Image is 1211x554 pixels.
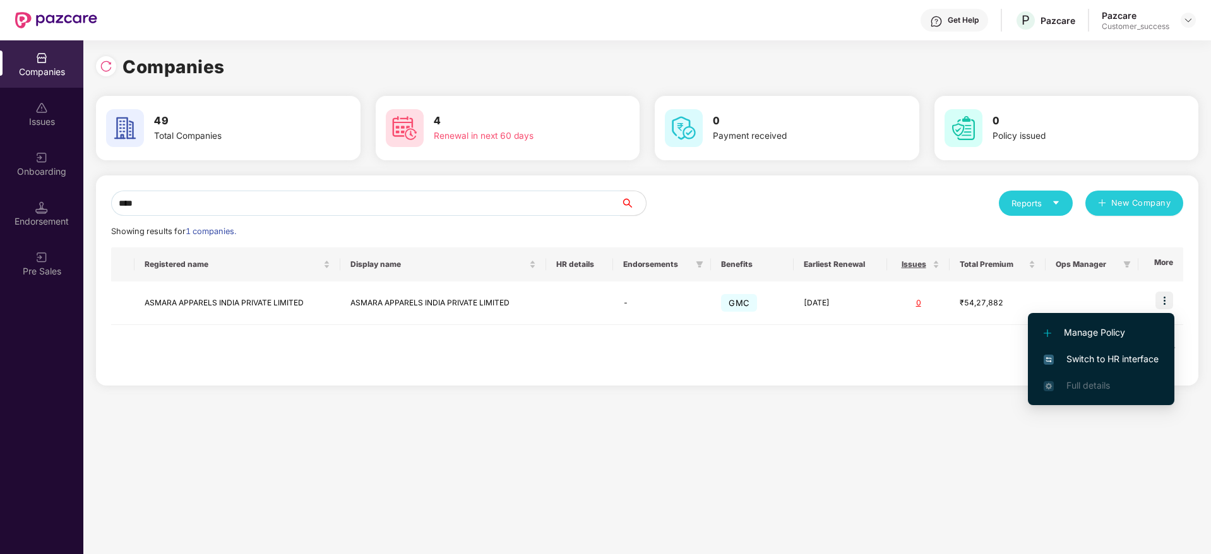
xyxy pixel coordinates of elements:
[948,15,979,25] div: Get Help
[340,247,546,281] th: Display name
[960,259,1026,269] span: Total Premium
[1022,13,1030,28] span: P
[950,247,1046,281] th: Total Premium
[711,247,794,281] th: Benefits
[693,257,706,272] span: filter
[993,113,1152,129] h3: 0
[1121,257,1133,272] span: filter
[1044,329,1051,337] img: svg+xml;base64,PHN2ZyB4bWxucz0iaHR0cDovL3d3dy53My5vcmcvMjAwMC9zdmciIHdpZHRoPSIxMi4yMDEiIGhlaWdodD...
[134,281,340,325] td: ASMARA APPARELS INDIA PRIVATE LIMITED
[713,129,872,143] div: Payment received
[35,102,48,114] img: svg+xml;base64,PHN2ZyBpZD0iSXNzdWVzX2Rpc2FibGVkIiB4bWxucz0iaHR0cDovL3d3dy53My5vcmcvMjAwMC9zdmciIH...
[1155,292,1173,309] img: icon
[1111,197,1171,209] span: New Company
[386,109,424,147] img: svg+xml;base64,PHN2ZyB4bWxucz0iaHR0cDovL3d3dy53My5vcmcvMjAwMC9zdmciIHdpZHRoPSI2MCIgaGVpZ2h0PSI2MC...
[122,53,225,81] h1: Companies
[35,201,48,214] img: svg+xml;base64,PHN2ZyB3aWR0aD0iMTQuNSIgaGVpZ2h0PSIxNC41IiB2aWV3Qm94PSIwIDAgMTYgMTYiIGZpbGw9Im5vbm...
[887,247,950,281] th: Issues
[1044,355,1054,365] img: svg+xml;base64,PHN2ZyB4bWxucz0iaHR0cDovL3d3dy53My5vcmcvMjAwMC9zdmciIHdpZHRoPSIxNiIgaGVpZ2h0PSIxNi...
[35,251,48,264] img: svg+xml;base64,PHN2ZyB3aWR0aD0iMjAiIGhlaWdodD0iMjAiIHZpZXdCb3g9IjAgMCAyMCAyMCIgZmlsbD0ibm9uZSIgeG...
[1011,197,1060,209] div: Reports
[665,109,703,147] img: svg+xml;base64,PHN2ZyB4bWxucz0iaHR0cDovL3d3dy53My5vcmcvMjAwMC9zdmciIHdpZHRoPSI2MCIgaGVpZ2h0PSI2MC...
[696,261,703,268] span: filter
[106,109,144,147] img: svg+xml;base64,PHN2ZyB4bWxucz0iaHR0cDovL3d3dy53My5vcmcvMjAwMC9zdmciIHdpZHRoPSI2MCIgaGVpZ2h0PSI2MC...
[1056,259,1118,269] span: Ops Manager
[154,129,313,143] div: Total Companies
[434,129,593,143] div: Renewal in next 60 days
[1066,380,1110,391] span: Full details
[434,113,593,129] h3: 4
[1098,199,1106,209] span: plus
[1123,261,1131,268] span: filter
[613,281,711,325] td: -
[623,259,691,269] span: Endorsements
[35,52,48,64] img: svg+xml;base64,PHN2ZyBpZD0iQ29tcGFuaWVzIiB4bWxucz0iaHR0cDovL3d3dy53My5vcmcvMjAwMC9zdmciIHdpZHRoPS...
[35,151,48,164] img: svg+xml;base64,PHN2ZyB3aWR0aD0iMjAiIGhlaWdodD0iMjAiIHZpZXdCb3g9IjAgMCAyMCAyMCIgZmlsbD0ibm9uZSIgeG...
[340,281,546,325] td: ASMARA APPARELS INDIA PRIVATE LIMITED
[1138,247,1183,281] th: More
[111,227,236,236] span: Showing results for
[1085,191,1183,216] button: plusNew Company
[945,109,982,147] img: svg+xml;base64,PHN2ZyB4bWxucz0iaHR0cDovL3d3dy53My5vcmcvMjAwMC9zdmciIHdpZHRoPSI2MCIgaGVpZ2h0PSI2MC...
[960,297,1035,309] div: ₹54,27,882
[1044,352,1159,366] span: Switch to HR interface
[721,294,757,312] span: GMC
[794,281,887,325] td: [DATE]
[794,247,887,281] th: Earliest Renewal
[620,191,647,216] button: search
[186,227,236,236] span: 1 companies.
[100,60,112,73] img: svg+xml;base64,PHN2ZyBpZD0iUmVsb2FkLTMyeDMyIiB4bWxucz0iaHR0cDovL3d3dy53My5vcmcvMjAwMC9zdmciIHdpZH...
[1183,15,1193,25] img: svg+xml;base64,PHN2ZyBpZD0iRHJvcGRvd24tMzJ4MzIiIHhtbG5zPSJodHRwOi8vd3d3LnczLm9yZy8yMDAwL3N2ZyIgd2...
[897,259,930,269] span: Issues
[1052,199,1060,207] span: caret-down
[993,129,1152,143] div: Policy issued
[154,113,313,129] h3: 49
[620,198,646,208] span: search
[1102,21,1169,32] div: Customer_success
[713,113,872,129] h3: 0
[1044,326,1159,339] span: Manage Policy
[1102,9,1169,21] div: Pazcare
[350,259,527,269] span: Display name
[145,259,321,269] span: Registered name
[15,12,97,28] img: New Pazcare Logo
[930,15,943,28] img: svg+xml;base64,PHN2ZyBpZD0iSGVscC0zMngzMiIgeG1sbnM9Imh0dHA6Ly93d3cudzMub3JnLzIwMDAvc3ZnIiB3aWR0aD...
[1044,381,1054,391] img: svg+xml;base64,PHN2ZyB4bWxucz0iaHR0cDovL3d3dy53My5vcmcvMjAwMC9zdmciIHdpZHRoPSIxNi4zNjMiIGhlaWdodD...
[134,247,340,281] th: Registered name
[546,247,613,281] th: HR details
[897,297,940,309] div: 0
[1041,15,1075,27] div: Pazcare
